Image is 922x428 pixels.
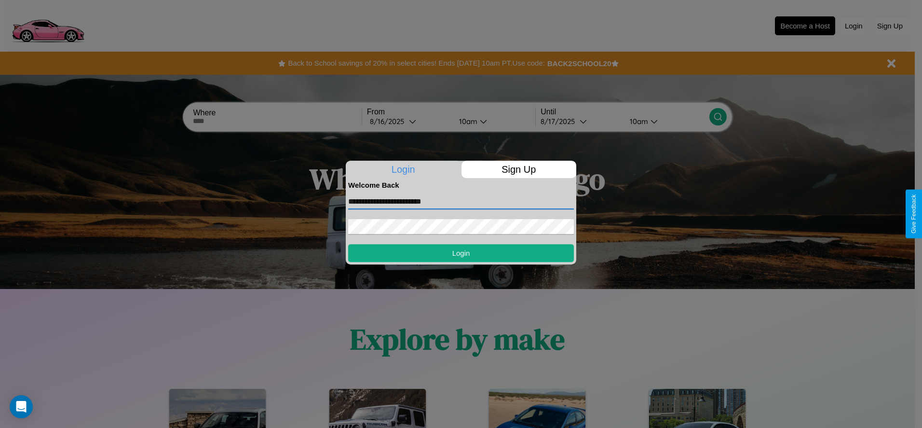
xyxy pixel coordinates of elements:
[461,161,577,178] p: Sign Up
[348,244,574,262] button: Login
[10,395,33,418] div: Open Intercom Messenger
[910,194,917,234] div: Give Feedback
[348,181,574,189] h4: Welcome Back
[346,161,461,178] p: Login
